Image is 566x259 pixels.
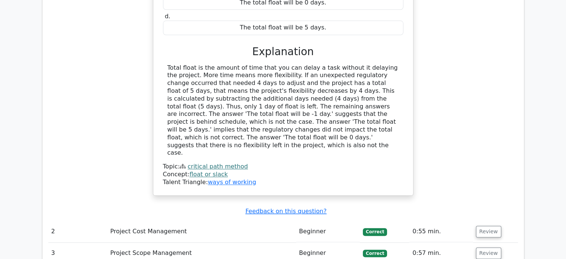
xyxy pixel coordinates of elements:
[167,64,399,157] div: Total float is the amount of time that you can delay a task without it delaying the project. More...
[167,45,399,58] h3: Explanation
[163,163,403,171] div: Topic:
[189,171,228,178] a: float or slack
[188,163,248,170] a: critical path method
[48,221,108,242] td: 2
[296,221,360,242] td: Beginner
[476,247,501,259] button: Review
[409,221,473,242] td: 0:55 min.
[208,179,256,186] a: ways of working
[163,163,403,186] div: Talent Triangle:
[107,221,296,242] td: Project Cost Management
[163,171,403,179] div: Concept:
[363,250,387,257] span: Correct
[165,13,170,20] span: d.
[163,20,403,35] div: The total float will be 5 days.
[245,208,326,215] a: Feedback on this question?
[476,226,501,237] button: Review
[363,228,387,236] span: Correct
